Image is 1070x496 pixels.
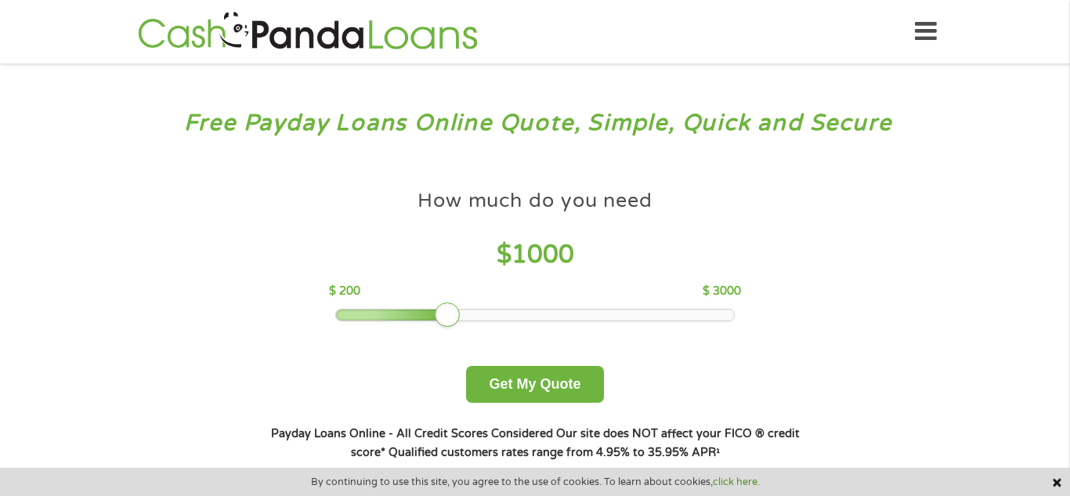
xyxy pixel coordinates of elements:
[329,239,740,271] h4: $
[271,427,553,440] strong: Payday Loans Online - All Credit Scores Considered
[418,188,652,214] h4: How much do you need
[466,366,603,403] button: Get My Quote
[512,240,574,270] span: 1000
[45,109,1025,138] h3: Free Payday Loans Online Quote, Simple, Quick and Secure
[389,446,720,459] strong: Qualified customers rates range from 4.95% to 35.95% APR¹
[351,427,800,459] strong: Our site does NOT affect your FICO ® credit score*
[311,476,760,487] span: By continuing to use this site, you agree to the use of cookies. To learn about cookies,
[713,476,760,488] a: click here.
[703,283,741,300] p: $ 3000
[329,283,360,300] p: $ 200
[133,9,483,54] img: GetLoanNow Logo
